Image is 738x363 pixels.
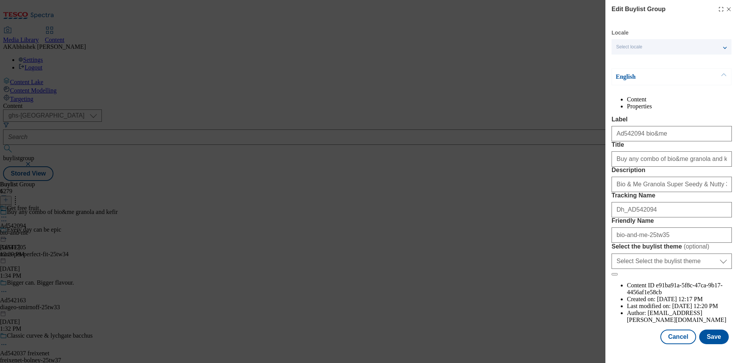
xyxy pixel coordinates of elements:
input: Enter Friendly Name [612,227,732,243]
label: Tracking Name [612,192,732,199]
span: [DATE] 12:20 PM [672,303,718,309]
label: Label [612,116,732,123]
div: Modal [612,5,732,344]
p: English [616,73,696,81]
input: Enter Title [612,151,732,167]
h4: Edit Buylist Group [612,5,665,14]
span: Select locale [616,44,642,50]
input: Enter Description [612,177,732,192]
label: Select the buylist theme [612,243,732,250]
li: Content ID [627,282,732,296]
label: Description [612,167,732,174]
button: Save [699,330,729,344]
button: Cancel [660,330,696,344]
li: Last modified on: [627,303,732,310]
input: Enter Tracking Name [612,202,732,217]
li: Author: [627,310,732,323]
button: Select locale [612,39,731,55]
span: ( optional ) [684,243,710,250]
input: Enter Label [612,126,732,141]
label: Locale [612,31,628,35]
span: e91ba91a-5f8c-47ca-9b17-4456af1e58cb [627,282,723,295]
li: Content [627,96,732,103]
li: Created on: [627,296,732,303]
li: Properties [627,103,732,110]
span: [DATE] 12:17 PM [657,296,703,302]
label: Friendly Name [612,217,732,224]
span: [EMAIL_ADDRESS][PERSON_NAME][DOMAIN_NAME] [627,310,726,323]
label: Title [612,141,732,148]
